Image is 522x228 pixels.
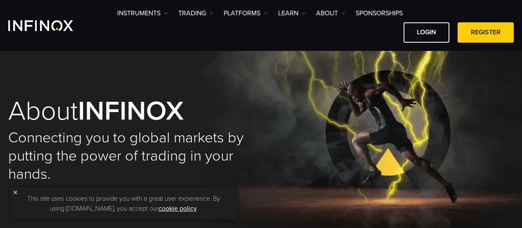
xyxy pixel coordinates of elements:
[14,192,233,216] p: This site uses cookies to provide you with a great user experience. By using [DOMAIN_NAME], you a...
[78,95,184,127] strong: INFINOX
[224,8,268,18] a: PLATFORMS
[117,8,168,18] a: Instruments
[8,98,261,125] h1: About
[278,8,306,18] a: Learn
[316,8,345,18] a: ABOUT
[404,22,449,43] a: LOGIN
[12,190,18,195] img: yellow close icon
[158,204,197,213] a: cookie policy
[178,8,213,18] a: TRADING
[356,8,403,18] a: SPONSORSHIPS
[458,22,514,43] a: REGISTER
[8,129,261,183] h2: Connecting you to global markets by putting the power of trading in your hands.
[8,20,92,31] a: INFINOX Logo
